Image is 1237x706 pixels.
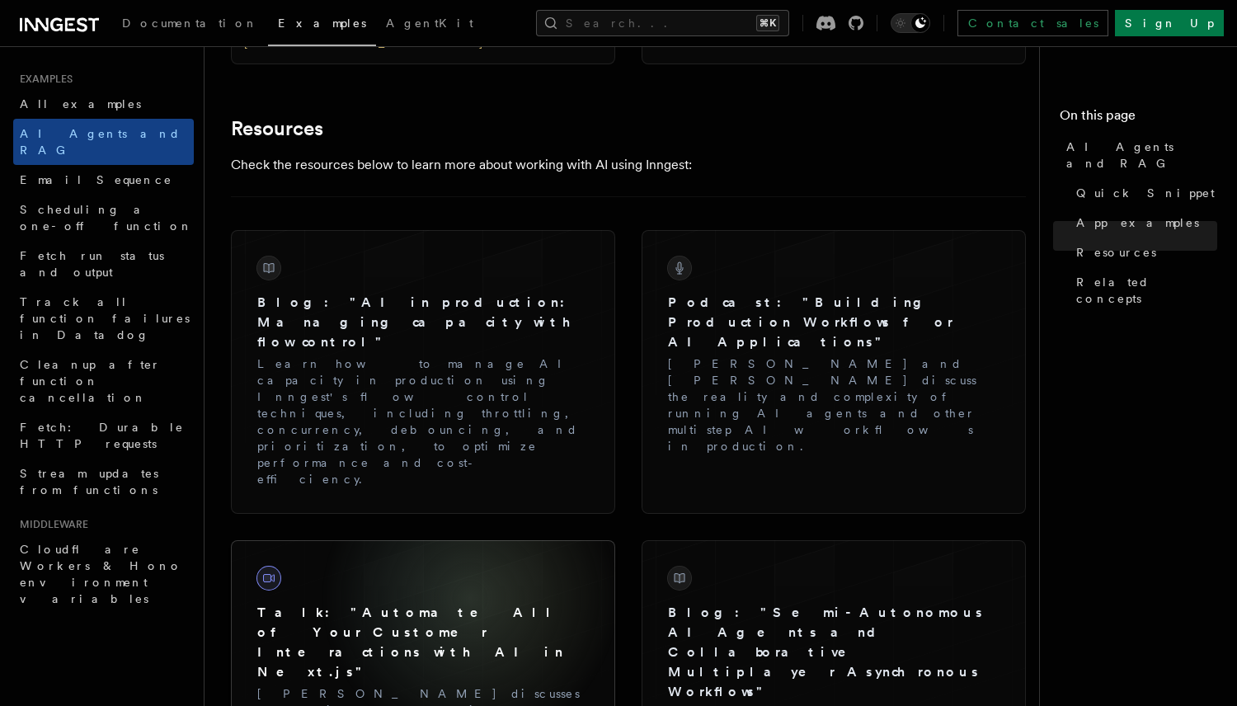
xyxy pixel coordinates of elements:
a: Cloudflare Workers & Hono environment variables [13,534,194,614]
a: Stream updates from functions [13,459,194,505]
h3: Talk: "Automate All of Your Customer Interactions with AI in Next.js" [257,603,589,682]
span: Fetch: Durable HTTP requests [20,421,184,450]
a: Related concepts [1070,267,1217,313]
a: Resources [231,117,323,140]
span: Cleanup after function cancellation [20,358,161,404]
a: Sign Up [1115,10,1224,36]
a: AI Agents and RAG [13,119,194,165]
span: AI Agents and RAG [20,127,181,157]
button: Search...⌘K [536,10,789,36]
span: AgentKit [386,16,473,30]
a: Documentation [112,5,268,45]
a: App examples [1070,208,1217,238]
h3: Blog: "AI in production: Managing capacity with flow control" [257,293,589,352]
a: Track all function failures in Datadog [13,287,194,350]
span: Cloudflare Workers & Hono environment variables [20,543,182,605]
a: Contact sales [957,10,1108,36]
kbd: ⌘K [756,15,779,31]
span: Resources [1076,244,1156,261]
span: AI Agents and RAG [1066,139,1217,172]
a: Scheduling a one-off function [13,195,194,241]
a: Resources [1070,238,1217,267]
a: AI Agents and RAG [1060,132,1217,178]
span: Stream updates from functions [20,467,158,497]
a: Fetch run status and output [13,241,194,287]
h4: On this page [1060,106,1217,132]
a: Blog: "AI in production: Managing capacity with flow control"Learn how to manage AI capacity in p... [244,243,602,501]
a: Quick Snippet [1070,178,1217,208]
a: Email Sequence [13,165,194,195]
span: Quick Snippet [1076,185,1215,201]
span: Scheduling a one-off function [20,203,193,233]
span: Email Sequence [20,173,172,186]
a: Fetch: Durable HTTP requests [13,412,194,459]
p: [PERSON_NAME] and [PERSON_NAME] discuss the reality and complexity of running AI agents and other... [668,355,999,454]
span: All examples [20,97,141,111]
h3: Blog: "Semi-Autonomous AI Agents and Collaborative Multiplayer Asynchronous Workflows" [668,603,999,702]
a: AgentKit [376,5,483,45]
span: Middleware [13,518,88,531]
a: Cleanup after function cancellation [13,350,194,412]
span: Documentation [122,16,258,30]
p: Check the resources below to learn more about working with AI using Inngest: [231,153,891,176]
span: Track all function failures in Datadog [20,295,190,341]
span: Related concepts [1076,274,1217,307]
button: Toggle dark mode [891,13,930,33]
span: Fetch run status and output [20,249,164,279]
span: Examples [278,16,366,30]
a: [PERSON_NAME] [244,36,485,49]
h3: Podcast: "Building Production Workflows for AI Applications" [668,293,999,352]
span: Examples [13,73,73,86]
a: All examples [13,89,194,119]
span: App examples [1076,214,1199,231]
p: Learn how to manage AI capacity in production using Inngest's flow control techniques, including ... [257,355,589,487]
a: Examples [268,5,376,46]
a: Podcast: "Building Production Workflows for AI Applications"[PERSON_NAME] and [PERSON_NAME] discu... [655,243,1013,468]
